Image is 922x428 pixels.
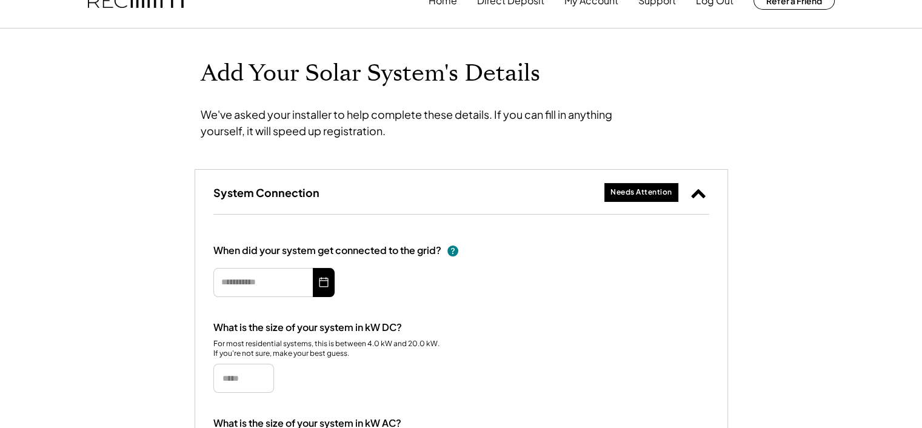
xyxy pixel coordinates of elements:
div: We've asked your installer to help complete these details. If you can fill in anything yourself, ... [201,106,655,139]
div: For most residential systems, this is between 4.0 kW and 20.0 kW. If you're not sure, make your b... [213,339,441,359]
h1: Add Your Solar System's Details [201,59,722,88]
div: When did your system get connected to the grid? [213,244,441,257]
div: Needs Attention [610,187,672,198]
div: What is the size of your system in kW DC? [213,321,402,334]
h3: System Connection [213,186,319,199]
